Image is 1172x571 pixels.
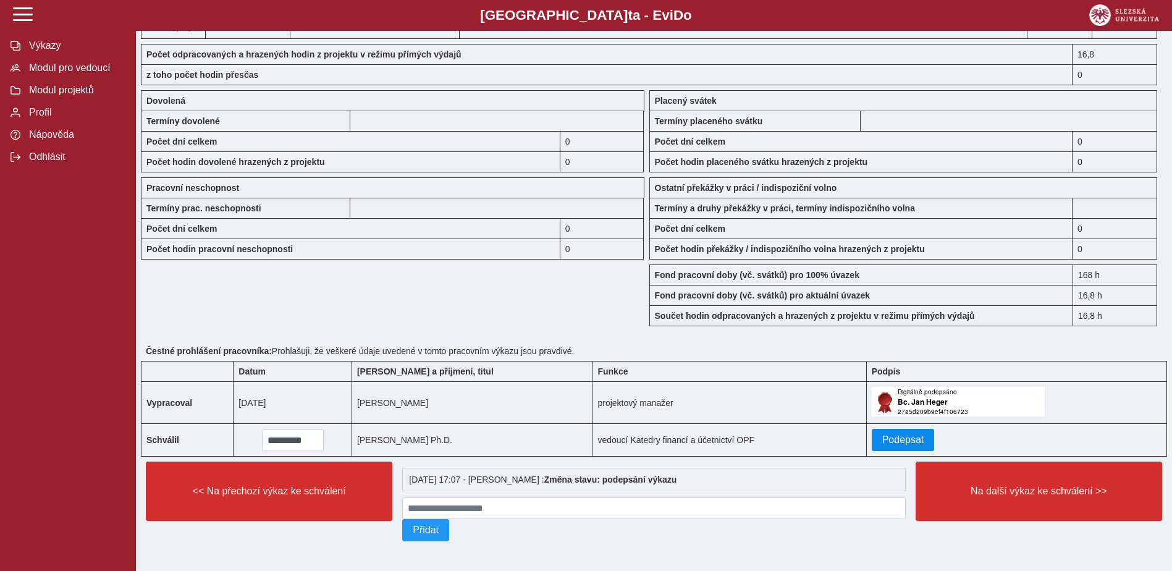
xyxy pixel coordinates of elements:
span: D [673,7,683,23]
b: Počet odpracovaných a hrazených hodin z projektu v režimu přímých výdajů [146,49,462,59]
b: Schválil [146,435,179,445]
button: Na další výkaz ke schválení >> [916,462,1162,521]
span: Odhlásit [25,151,125,163]
div: 0 [560,131,644,151]
span: Modul pro vedoucí [25,62,125,74]
div: 168 h [1073,264,1157,285]
span: [DATE] [238,398,266,408]
span: Výkazy [25,40,125,51]
span: o [683,7,692,23]
b: Placený svátek [655,96,717,106]
b: Vypracoval [146,398,192,408]
b: Čestné prohlášení pracovníka: [146,346,272,356]
b: Dovolená [146,96,185,106]
span: Nápověda [25,129,125,140]
b: Funkce [597,366,628,376]
img: Digitálně podepsáno uživatelem [872,387,1045,417]
td: [PERSON_NAME] [352,382,592,424]
b: [GEOGRAPHIC_DATA] a - Evi [37,7,1135,23]
button: << Na přechozí výkaz ke schválení [146,462,392,521]
div: 0 [1073,151,1157,172]
div: 0 [560,218,644,239]
b: Počet dní celkem [655,137,725,146]
b: Termíny prac. neschopnosti [146,203,261,213]
span: Podepsat [882,434,924,446]
b: Ostatní překážky v práci / indispoziční volno [655,183,837,193]
b: Termíny a druhy překážky v práci, termíny indispozičního volna [655,203,915,213]
div: 0 [560,239,644,260]
b: Fond pracovní doby (vč. svátků) pro 100% úvazek [655,270,859,280]
div: [DATE] 17:07 - [PERSON_NAME] : [402,468,906,491]
div: 0 [1073,64,1157,85]
div: 16,8 [1073,44,1157,64]
div: 0 [1073,239,1157,260]
span: Přidat [413,525,439,536]
div: Prohlašuji, že veškeré údaje uvedené v tomto pracovním výkazu jsou pravdivé. [141,341,1167,361]
b: [PERSON_NAME] a příjmení, titul [357,366,494,376]
div: 0 [1073,131,1157,151]
b: Termíny dovolené [146,116,220,126]
span: << Na přechozí výkaz ke schválení [156,486,382,497]
b: Počet dní celkem [655,224,725,234]
div: 16,8 h [1073,285,1157,305]
b: Počet dní celkem [146,224,217,234]
button: Přidat [402,519,449,541]
span: Profil [25,107,125,118]
div: 0 [560,151,644,172]
b: Změna stavu: podepsání výkazu [544,475,677,484]
b: Podpis [872,366,901,376]
b: Datum [238,366,266,376]
b: Počet hodin pracovní neschopnosti [146,244,293,254]
b: Fond pracovní doby (vč. svátků) pro aktuální úvazek [655,290,871,300]
div: 16,8 h [1073,305,1157,326]
b: Počet hodin placeného svátku hrazených z projektu [655,157,868,167]
b: z toho počet hodin přesčas [146,70,258,80]
b: Pracovní neschopnost [146,183,239,193]
b: Počet hodin dovolené hrazených z projektu [146,157,325,167]
div: 0 [1073,218,1157,239]
td: vedoucí Katedry financí a účetnictví OPF [592,424,866,457]
img: logo_web_su.png [1089,4,1159,26]
b: Termíny placeného svátku [655,116,763,126]
b: Počet hodin překážky / indispozičního volna hrazených z projektu [655,244,925,254]
td: [PERSON_NAME] Ph.D. [352,424,592,457]
b: Počet dní celkem [146,137,217,146]
span: Modul projektů [25,85,125,96]
button: Podepsat [872,429,935,451]
span: t [628,7,632,23]
span: Na další výkaz ke schválení >> [926,486,1152,497]
td: projektový manažer [592,382,866,424]
b: Součet hodin odpracovaných a hrazených z projektu v režimu přímých výdajů [655,311,975,321]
